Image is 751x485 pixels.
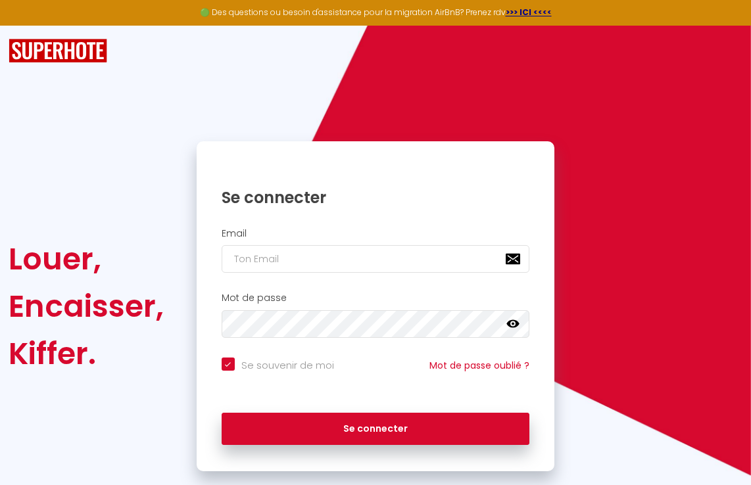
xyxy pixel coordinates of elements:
[429,359,529,372] a: Mot de passe oublié ?
[222,413,530,446] button: Se connecter
[9,39,107,63] img: SuperHote logo
[222,228,530,239] h2: Email
[9,283,164,330] div: Encaisser,
[222,245,530,273] input: Ton Email
[506,7,552,18] a: >>> ICI <<<<
[9,235,164,283] div: Louer,
[222,292,530,304] h2: Mot de passe
[222,187,530,208] h1: Se connecter
[9,330,164,377] div: Kiffer.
